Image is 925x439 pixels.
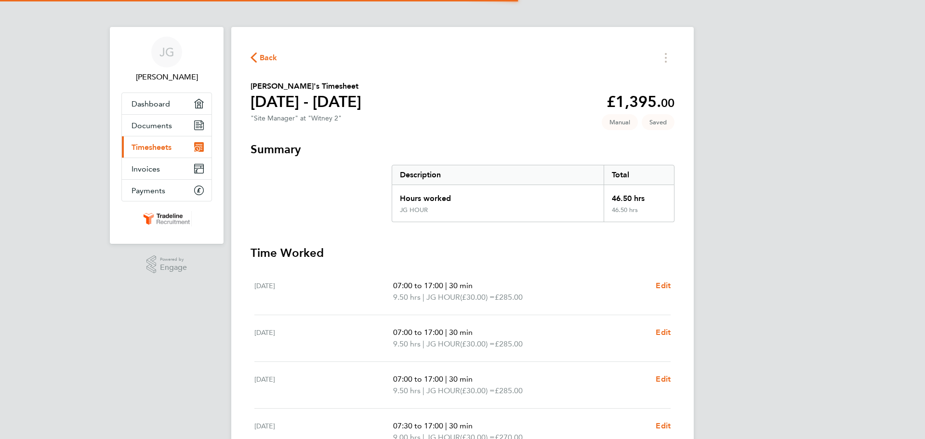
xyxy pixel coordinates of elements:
div: [DATE] [254,280,393,303]
span: 07:30 to 17:00 [393,421,443,430]
a: Timesheets [122,136,211,158]
span: £285.00 [495,293,523,302]
img: tradelinerecruitment-logo-retina.png [142,211,192,226]
span: JG HOUR [426,385,460,397]
span: 07:00 to 17:00 [393,374,443,384]
a: Dashboard [122,93,211,114]
a: Invoices [122,158,211,179]
span: Dashboard [132,99,170,108]
span: | [445,328,447,337]
span: Payments [132,186,165,195]
span: 9.50 hrs [393,386,421,395]
span: Documents [132,121,172,130]
span: 30 min [449,421,473,430]
span: (£30.00) = [460,339,495,348]
span: 30 min [449,281,473,290]
span: | [423,293,424,302]
a: Powered byEngage [146,255,187,274]
span: 07:00 to 17:00 [393,328,443,337]
span: (£30.00) = [460,386,495,395]
span: 30 min [449,374,473,384]
span: £285.00 [495,386,523,395]
div: 46.50 hrs [604,185,674,206]
span: 00 [661,96,674,110]
span: Powered by [160,255,187,264]
button: Timesheets Menu [657,50,674,65]
nav: Main navigation [110,27,224,244]
span: 30 min [449,328,473,337]
span: Engage [160,264,187,272]
a: Payments [122,180,211,201]
div: Hours worked [392,185,604,206]
a: Edit [656,420,671,432]
button: Back [251,52,277,64]
span: | [423,386,424,395]
span: | [445,281,447,290]
span: JG HOUR [426,338,460,350]
app-decimal: £1,395. [607,93,674,111]
span: Jeroen Geut [121,71,212,83]
div: Total [604,165,674,185]
h2: [PERSON_NAME]'s Timesheet [251,80,361,92]
a: Documents [122,115,211,136]
span: Edit [656,374,671,384]
span: Timesheets [132,143,172,152]
span: | [445,374,447,384]
span: Back [260,52,277,64]
span: This timesheet was manually created. [602,114,638,130]
span: (£30.00) = [460,293,495,302]
span: 9.50 hrs [393,293,421,302]
span: 07:00 to 17:00 [393,281,443,290]
span: JG HOUR [426,292,460,303]
span: | [423,339,424,348]
span: Edit [656,421,671,430]
h1: [DATE] - [DATE] [251,92,361,111]
a: JG[PERSON_NAME] [121,37,212,83]
div: Description [392,165,604,185]
a: Edit [656,280,671,292]
span: This timesheet is Saved. [642,114,674,130]
span: £285.00 [495,339,523,348]
a: Edit [656,373,671,385]
a: Edit [656,327,671,338]
div: JG HOUR [400,206,428,214]
div: [DATE] [254,327,393,350]
a: Go to home page [121,211,212,226]
span: 9.50 hrs [393,339,421,348]
span: | [445,421,447,430]
div: 46.50 hrs [604,206,674,222]
h3: Time Worked [251,245,674,261]
div: "Site Manager" at "Witney 2" [251,114,342,122]
span: Edit [656,328,671,337]
span: Edit [656,281,671,290]
span: Invoices [132,164,160,173]
div: Summary [392,165,674,222]
div: [DATE] [254,373,393,397]
span: JG [159,46,174,58]
h3: Summary [251,142,674,157]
